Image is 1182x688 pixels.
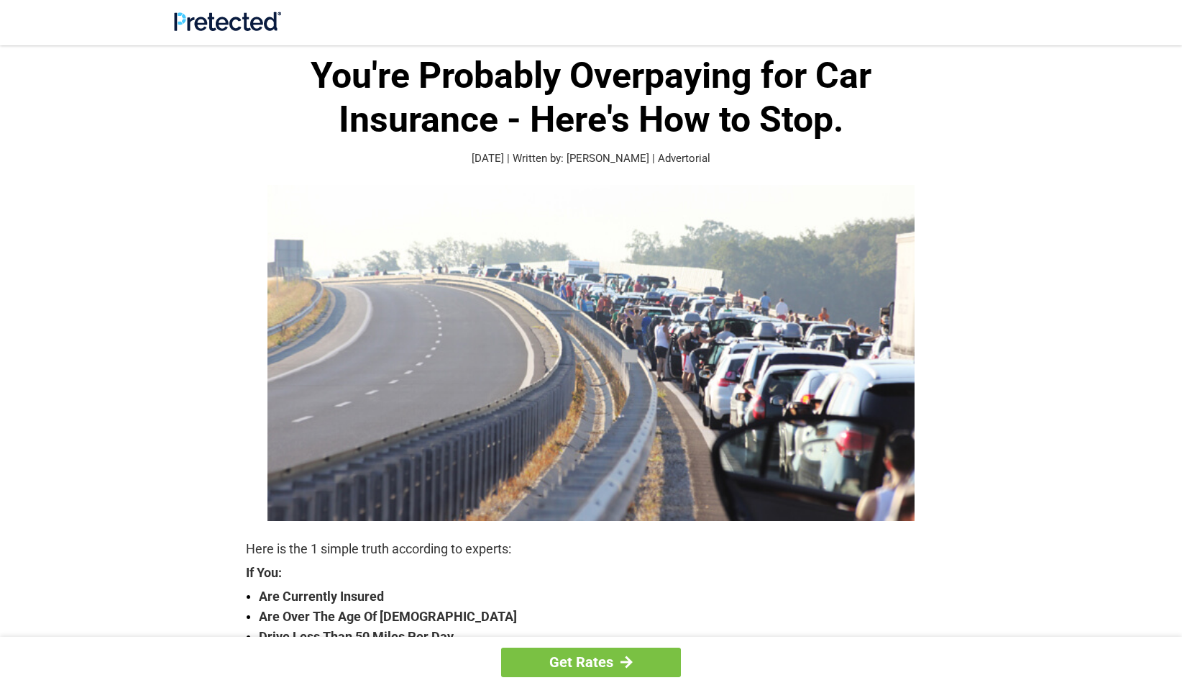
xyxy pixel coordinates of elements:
h1: You're Probably Overpaying for Car Insurance - Here's How to Stop. [246,54,936,142]
strong: Drive Less Than 50 Miles Per Day [259,627,936,647]
p: Here is the 1 simple truth according to experts: [246,539,936,559]
p: [DATE] | Written by: [PERSON_NAME] | Advertorial [246,150,936,167]
a: Site Logo [174,20,281,34]
img: Site Logo [174,12,281,31]
strong: If You: [246,566,936,579]
strong: Are Currently Insured [259,587,936,607]
a: Get Rates [501,648,681,677]
strong: Are Over The Age Of [DEMOGRAPHIC_DATA] [259,607,936,627]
